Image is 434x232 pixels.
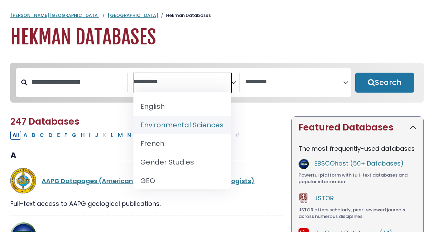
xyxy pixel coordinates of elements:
li: Hekman Databases [158,12,211,19]
button: Filter Results J [93,131,100,140]
a: [GEOGRAPHIC_DATA] [108,12,158,19]
div: Full-text access to AAPG geological publications. [10,199,283,208]
a: EBSCOhost (50+ Databases) [314,159,404,168]
li: Environmental Sciences [133,116,231,134]
p: The most frequently-used databases [299,144,416,153]
nav: Search filters [10,63,424,103]
li: GEO [133,171,231,190]
button: Filter Results N [125,131,133,140]
div: Alpha-list to filter by first letter of database name [10,130,242,139]
button: Filter Results F [62,131,69,140]
a: [PERSON_NAME][GEOGRAPHIC_DATA] [10,12,100,19]
a: AAPG Datapages (American Association of Petroleum Geologists) [42,177,254,185]
button: Featured Databases [292,117,423,138]
button: Filter Results H [79,131,87,140]
input: Search database by title or keyword [27,76,127,88]
h3: A [10,151,283,161]
li: English [133,97,231,116]
li: Gender Studies [133,153,231,171]
button: Submit for Search Results [355,73,414,93]
button: Filter Results L [109,131,116,140]
span: 247 Databases [10,115,79,128]
button: Filter Results G [70,131,78,140]
button: Filter Results D [46,131,55,140]
button: All [10,131,21,140]
textarea: Search [245,78,343,86]
a: JSTOR [314,194,334,202]
button: Filter Results E [55,131,62,140]
div: Powerful platform with full-text databases and popular information. [299,172,416,185]
button: Filter Results M [116,131,125,140]
div: JSTOR offers scholarly, peer-reviewed journals across numerous disciplines. [299,207,416,220]
nav: breadcrumb [10,12,424,19]
li: French [133,134,231,153]
h1: Hekman Databases [10,26,424,49]
button: Filter Results B [30,131,37,140]
button: Filter Results I [87,131,93,140]
button: Filter Results A [21,131,29,140]
textarea: Search [133,78,231,86]
button: Filter Results C [37,131,46,140]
